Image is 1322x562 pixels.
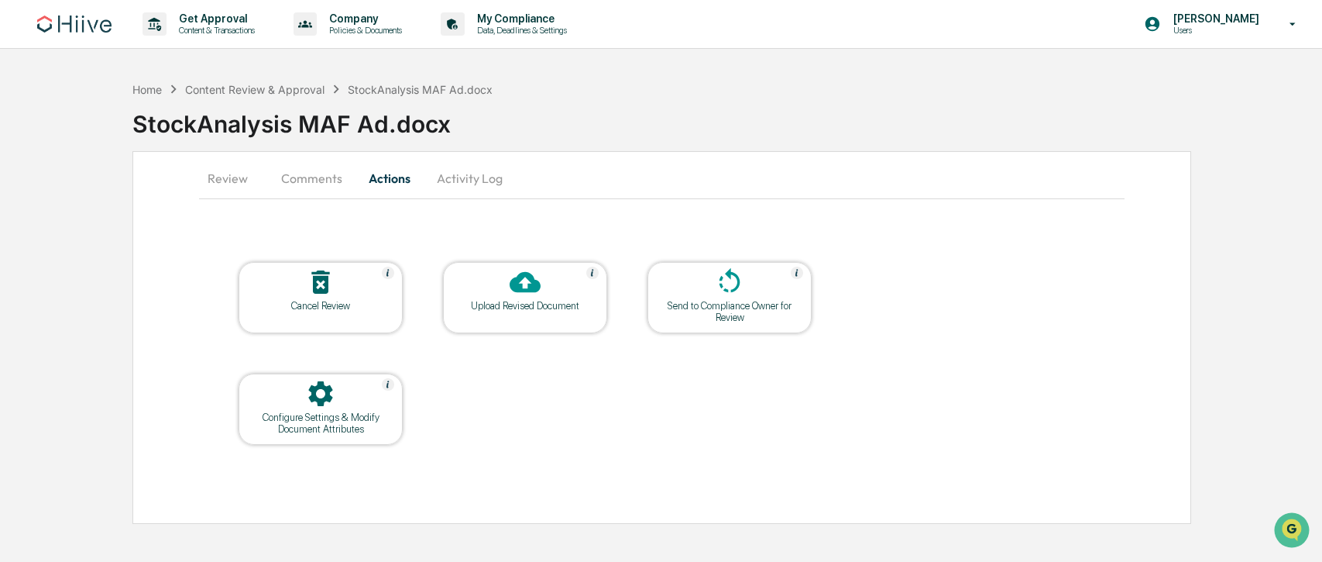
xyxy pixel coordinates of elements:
[15,197,28,209] div: 🖐️
[269,160,355,197] button: Comments
[128,195,192,211] span: Attestations
[9,219,104,247] a: 🔎Data Lookup
[317,12,410,25] p: Company
[15,33,282,57] p: How can we help?
[132,98,1322,138] div: StockAnalysis MAF Ad.docx
[167,12,263,25] p: Get Approval
[37,16,112,33] img: logo
[355,160,424,197] button: Actions
[106,189,198,217] a: 🗄️Attestations
[382,378,394,391] img: Help
[1272,511,1314,553] iframe: Open customer support
[109,262,187,274] a: Powered byPylon
[455,300,595,312] div: Upload Revised Document
[199,160,1125,197] div: secondary tabs example
[586,267,599,279] img: Help
[112,197,125,209] div: 🗄️
[424,160,515,197] button: Activity Log
[465,25,575,36] p: Data, Deadlines & Settings
[199,160,269,197] button: Review
[132,83,162,96] div: Home
[791,267,803,279] img: Help
[31,225,98,240] span: Data Lookup
[167,25,263,36] p: Content & Transactions
[15,226,28,239] div: 🔎
[251,412,390,435] div: Configure Settings & Modify Document Attributes
[15,119,43,147] img: 1746055101610-c473b297-6a78-478c-a979-82029cc54cd1
[317,25,410,36] p: Policies & Documents
[185,83,324,96] div: Content Review & Approval
[465,12,575,25] p: My Compliance
[9,189,106,217] a: 🖐️Preclearance
[348,83,493,96] div: StockAnalysis MAF Ad.docx
[660,300,799,323] div: Send to Compliance Owner for Review
[1161,12,1267,25] p: [PERSON_NAME]
[1161,25,1267,36] p: Users
[154,263,187,274] span: Pylon
[263,123,282,142] button: Start new chat
[382,267,394,279] img: Help
[53,134,196,147] div: We're available if you need us!
[53,119,254,134] div: Start new chat
[251,300,390,312] div: Cancel Review
[31,195,100,211] span: Preclearance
